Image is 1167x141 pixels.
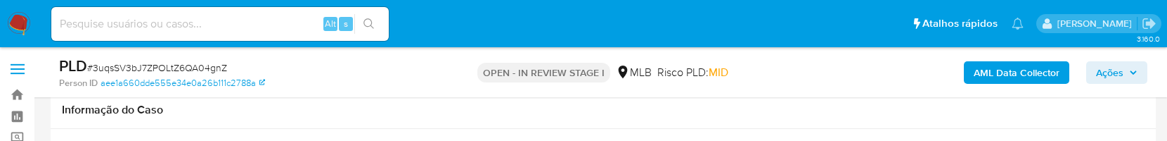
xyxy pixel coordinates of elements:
h1: Informação do Caso [62,103,1145,117]
button: Ações [1086,61,1147,84]
button: AML Data Collector [964,61,1069,84]
b: PLD [59,54,87,77]
a: aee1a660dde555e34e0a26b111c2788a [101,77,265,90]
p: alessandra.barbosa@mercadopago.com [1057,17,1137,30]
b: Person ID [59,77,98,90]
span: Risco PLD: [657,65,728,80]
p: OPEN - IN REVIEW STAGE I [477,63,610,82]
div: MLB [616,65,652,80]
a: Notificações [1012,18,1024,30]
span: s [344,17,348,30]
span: # 3uqsSV3bJ7ZPOLtZ6QA04gnZ [87,61,227,75]
span: Alt [325,17,336,30]
b: AML Data Collector [974,61,1059,84]
button: search-icon [354,14,383,34]
span: Atalhos rápidos [922,16,998,31]
input: Pesquise usuários ou casos... [51,15,389,33]
a: Sair [1142,16,1156,31]
span: MID [709,64,728,80]
span: Ações [1096,61,1123,84]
